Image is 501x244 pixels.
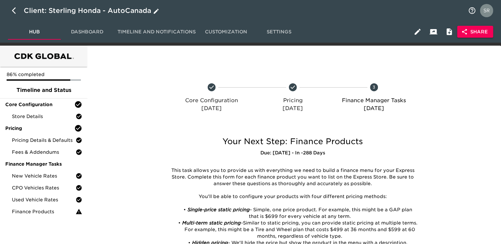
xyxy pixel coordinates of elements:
p: Finance Manager Tasks [336,97,412,104]
button: Share [457,26,493,38]
p: Core Configuration [174,97,250,104]
em: - [241,220,243,225]
button: Client View [425,24,441,40]
div: Client: Sterling Honda - AutoCanada [24,5,160,16]
text: 3 [373,85,375,90]
li: Similar to static pricing, you can provide static pricing at multiple terms. For example, this mi... [175,220,417,240]
li: - Simple, one price product. For example, this might be a GAP plan that is $699 for every vehicle... [175,207,417,220]
em: Multi-term static pricing [182,220,241,225]
p: Pricing [255,97,331,104]
span: Timeline and Notifications [117,28,196,36]
button: notifications [464,3,480,19]
p: You'll be able to configure your products with four different pricing methods: [168,193,417,200]
span: Customization [204,28,249,36]
span: CPO Vehicles Rates [12,184,76,191]
p: [DATE] [174,104,250,112]
span: Finance Products [12,208,76,215]
span: Hub [12,28,57,36]
em: Single-price static pricing [187,207,250,212]
span: Pricing [5,125,74,132]
p: [DATE] [255,104,331,112]
p: This task allows you to provide us with everything we need to build a finance menu for your Expre... [168,167,417,187]
span: New Vehicle Rates [12,173,76,179]
h5: Your Next Step: Finance Products [163,136,422,147]
span: Store Details [12,113,76,120]
span: Fees & Addendums [12,149,76,155]
button: Edit Hub [410,24,425,40]
p: [DATE] [336,104,412,112]
img: Profile [480,4,493,17]
span: Finance Manager Tasks [5,161,82,167]
span: Pricing Details & Defaults [12,137,76,143]
button: Internal Notes and Comments [441,24,457,40]
span: Used Vehicle Rates [12,196,76,203]
span: Timeline and Status [5,86,82,94]
span: Settings [256,28,301,36]
span: Dashboard [65,28,110,36]
p: 86% completed [7,71,81,78]
span: Share [462,28,488,36]
h6: Due: [DATE] - In -288 Days [163,149,422,157]
span: Core Configuration [5,101,74,108]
